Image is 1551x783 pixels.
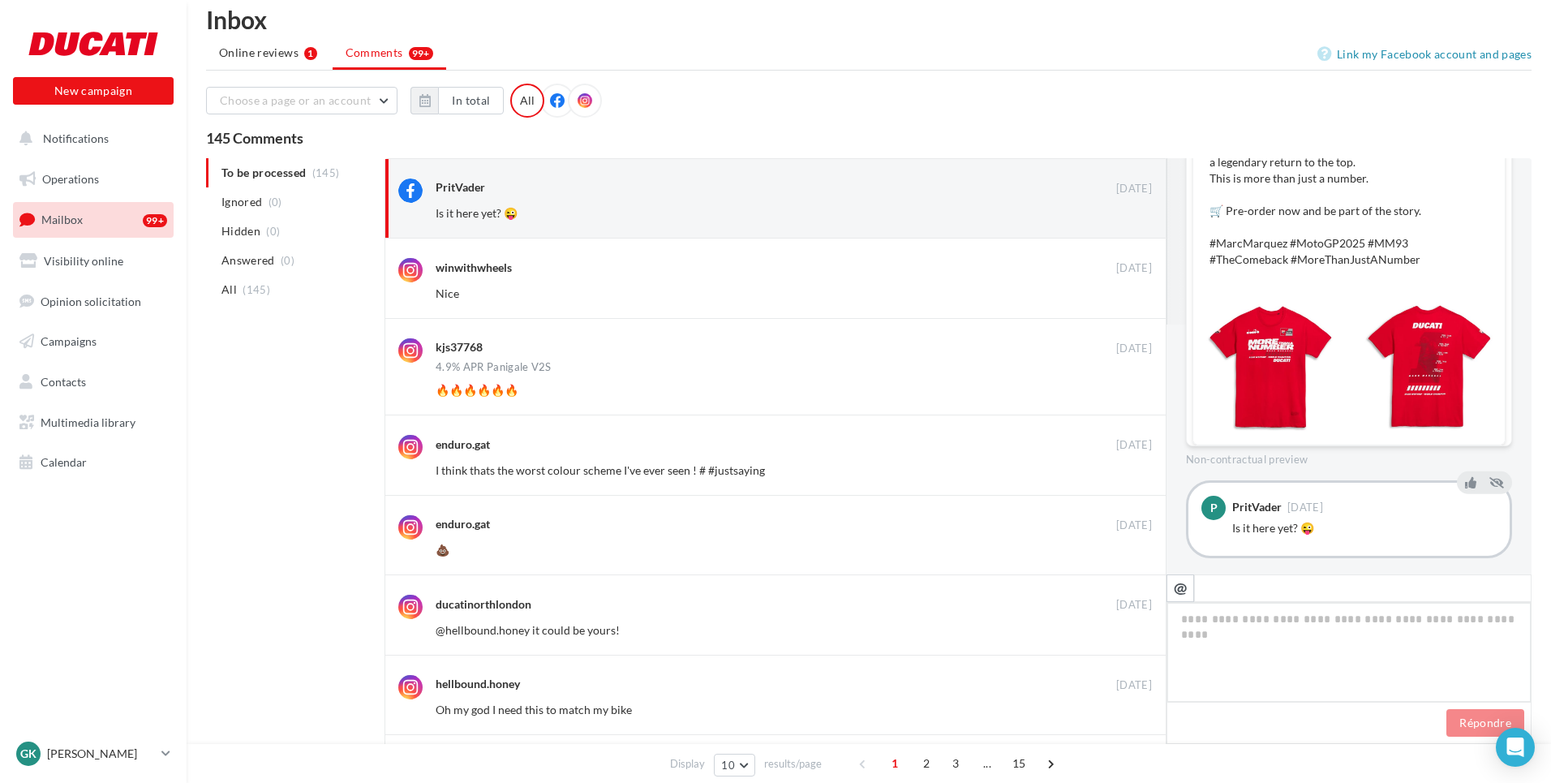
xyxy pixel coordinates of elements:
button: 10 [714,754,755,777]
span: 3 [943,751,969,777]
span: Contacts [41,375,86,389]
div: enduro.gat [436,516,490,532]
span: [DATE] [1287,502,1323,513]
span: (0) [269,196,282,209]
p: [PERSON_NAME] [47,746,155,762]
button: Choose a page or an account [206,87,397,114]
a: Opinion solicitation [10,285,177,319]
div: PritVader [436,179,485,196]
button: In total [438,87,504,114]
div: Inbox [206,7,1532,32]
span: All [221,282,237,298]
span: (145) [243,283,270,296]
span: Operations [42,172,99,186]
span: Calendar [41,455,87,469]
div: kjs37768 [436,339,483,355]
span: Choose a page or an account [220,93,371,107]
a: Operations [10,162,177,196]
a: Multimedia library [10,406,177,440]
span: @hellbound.honey it could be yours! [436,623,620,637]
span: 1 [882,751,908,777]
span: [DATE] [1116,598,1152,613]
span: [DATE] [1116,261,1152,276]
span: [DATE] [1116,518,1152,533]
span: 🔥🔥🔥🔥🔥🔥 [436,383,518,397]
i: @ [1174,580,1188,595]
button: Notifications [10,122,170,156]
button: In total [410,87,504,114]
span: [DATE] [1116,438,1152,453]
span: Is it here yet? 😜 [436,206,518,220]
span: Nice [436,286,459,300]
span: ... [974,751,1000,777]
div: winwithwheels [436,260,512,276]
span: 10 [721,759,735,772]
span: Display [670,756,705,772]
span: 2 [913,751,939,777]
div: Is it here yet? 😜 [1232,520,1497,536]
span: (0) [281,254,294,267]
div: hellbound.honey [436,676,520,692]
span: Mailbox [41,213,83,226]
span: 15 [1006,751,1033,777]
button: New campaign [13,77,174,105]
button: Répondre [1446,709,1524,737]
div: PritVader [1232,501,1282,513]
span: Multimedia library [41,415,135,429]
a: Link my Facebook account and pages [1317,45,1532,64]
span: I think thats the worst colour scheme I've ever seen ! # #justsaying [436,463,765,477]
a: Calendar [10,445,177,480]
button: @ [1166,574,1194,602]
div: Non-contractual preview [1186,446,1512,467]
span: Hidden [221,223,260,239]
div: 145 Comments [206,131,1532,145]
span: Ignored [221,194,262,210]
span: Notifications [43,131,109,145]
span: Visibility online [44,254,123,268]
span: P [1210,500,1218,516]
span: [DATE] [1116,182,1152,196]
span: [DATE] [1116,342,1152,356]
a: Contacts [10,365,177,399]
a: Visibility online [10,244,177,278]
a: Campaigns [10,325,177,359]
span: results/page [764,756,822,772]
div: enduro.gat [436,437,490,453]
span: Oh my god I need this to match my bike [436,703,632,716]
span: GK [20,746,37,762]
span: Online reviews [219,45,299,61]
span: Opinion solicitation [41,294,141,308]
span: [DATE] [1116,678,1152,693]
div: 4.9% APR Panigale V2S [436,362,552,372]
div: 1 [304,47,316,60]
div: ducatinorthlondon [436,596,531,613]
div: 99+ [143,214,167,227]
div: Open Intercom Messenger [1496,728,1535,767]
span: (0) [266,225,280,238]
span: Answered [221,252,275,269]
span: 💩 [436,543,449,557]
a: Mailbox99+ [10,202,177,237]
a: GK [PERSON_NAME] [13,738,174,769]
div: All [510,84,544,118]
span: Campaigns [41,334,97,348]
